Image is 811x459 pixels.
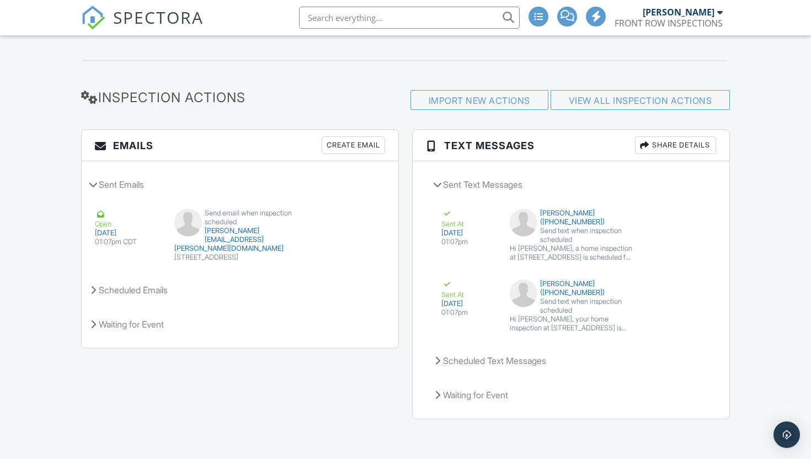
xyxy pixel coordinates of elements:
[81,15,204,38] a: SPECTORA
[510,279,633,297] div: [PERSON_NAME] ([PHONE_NUMBER])
[426,380,716,410] div: Waiting for Event
[413,130,729,161] h3: Text Messages
[174,226,306,253] div: [PERSON_NAME][EMAIL_ADDRESS][PERSON_NAME][DOMAIN_NAME]
[410,90,548,110] div: Import New Actions
[510,226,633,244] div: Send text when inspection scheduled
[441,229,497,238] div: [DATE]
[299,7,520,29] input: Search everything...
[510,315,633,333] div: Hi [PERSON_NAME], your home inspection at [STREET_ADDRESS] is scheduled for [DATE] 12:30 pm. I lo...
[773,421,800,448] div: Open Intercom Messenger
[510,297,633,315] div: Send text when inspection scheduled
[441,209,497,229] div: Sent At
[174,253,306,262] div: [STREET_ADDRESS]
[81,6,105,30] img: The Best Home Inspection Software - Spectora
[441,308,497,317] div: 01:07pm
[82,309,398,339] div: Waiting for Event
[95,209,161,229] div: Open
[81,90,289,105] h3: Inspection Actions
[441,238,497,246] div: 01:07pm
[510,209,537,236] img: default-user.jpg
[569,95,712,106] a: View All Inspection Actions
[95,238,161,246] div: 01:07pm CDT
[510,279,537,307] img: default-user-f0147aede5fd5fa78ca7ade42f37bd4542148d508eef1c3d3ea960f66861d68b.jpg
[174,209,202,236] img: default-user-f0147aede5fd5fa78ca7ade42f37bd4542148d508eef1c3d3ea960f66861d68b.jpg
[441,279,497,299] div: Sent At
[635,136,716,154] div: Share Details
[643,7,714,18] div: [PERSON_NAME]
[441,299,497,308] div: [DATE]
[82,130,398,161] h3: Emails
[113,6,204,29] span: SPECTORA
[82,170,398,199] div: Sent Emails
[510,244,633,262] div: Hi [PERSON_NAME], a home inspection at [STREET_ADDRESS] is scheduled for your client [PERSON_NAME...
[615,18,723,29] div: FRONT ROW INSPECTIONS
[82,275,398,305] div: Scheduled Emails
[426,170,716,199] div: Sent Text Messages
[322,136,385,154] div: Create Email
[174,209,306,226] div: Send email when inspection scheduled
[95,229,161,238] div: [DATE]
[510,209,633,226] div: [PERSON_NAME] ([PHONE_NUMBER])
[426,346,716,376] div: Scheduled Text Messages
